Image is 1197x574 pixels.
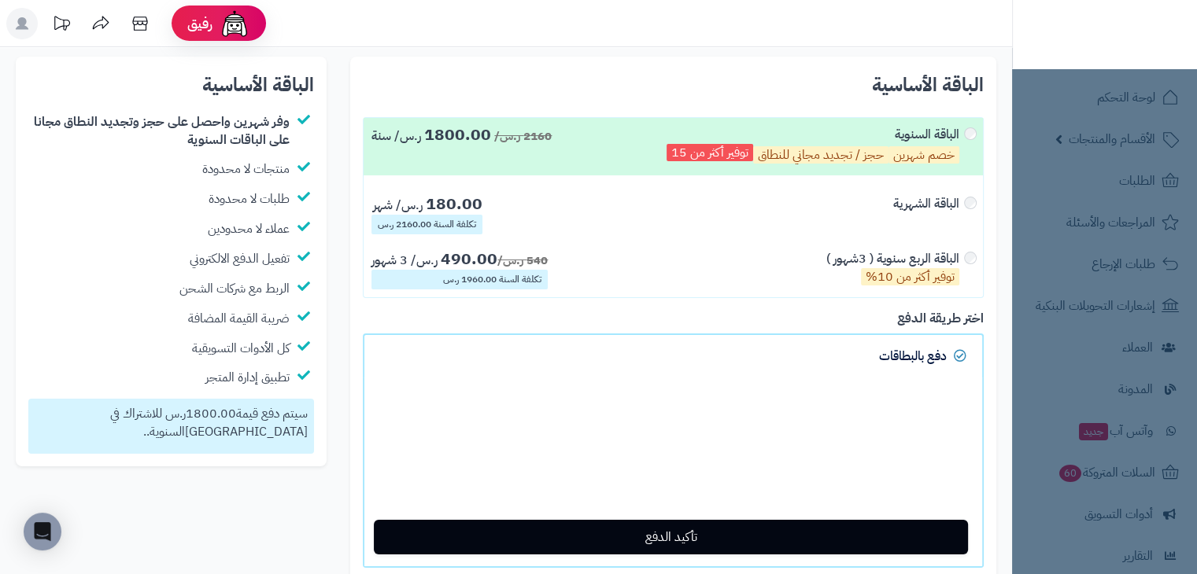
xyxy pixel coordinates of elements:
[826,250,959,285] div: الباقة الربع سنوية ( 3شهور )
[192,340,290,358] div: كل الأدوات التسويقية
[202,160,290,178] div: منتجات لا محدودة
[363,333,984,377] a: دفع بالبطاقات
[893,195,959,213] div: الباقة الشهرية
[424,122,491,147] span: 1800.00
[28,69,314,101] h2: الباقة الأساسية
[373,196,423,215] span: ر.س/ شهر
[494,127,552,145] span: 2160 ر.س/
[441,246,497,271] span: 490.00
[42,8,81,39] a: تحديثات المنصة
[753,146,889,164] p: حجز / تجديد مجاني للنطاق
[205,369,290,387] div: تطبيق إدارة المتجر
[190,250,290,268] div: تفعيل الدفع الالكتروني
[889,146,959,164] p: خصم شهرين
[187,14,212,33] span: رفيق
[667,126,959,167] div: الباقة السنوية
[371,215,482,234] div: تكلفة السنة 2160.00 ر.س
[371,270,548,289] div: تكلفة السنة 1960.00 ر.س
[35,405,308,441] p: سيتم دفع قيمة ر.س للاشتراك في [GEOGRAPHIC_DATA] ..
[371,251,438,270] span: ر.س/ 3 شهور
[188,310,290,328] div: ضريبة القيمة المضافة
[186,404,236,423] span: 1800.00
[497,252,548,269] span: 540 ر.س/
[376,389,970,507] iframe: Secure payment input
[374,520,968,554] button: تأكيد الدفع
[219,8,250,39] img: ai-face.png
[363,69,984,101] h2: الباقة الأساسية
[150,422,185,441] span: السنوية
[179,280,290,298] div: الربط مع شركات الشحن
[667,144,753,161] p: توفير أكثر من 15
[897,310,984,328] label: اختر طريقة الدفع
[426,191,482,216] span: 180.00
[1090,12,1182,45] img: logo-2.png
[24,513,61,550] div: Open Intercom Messenger
[208,220,290,238] div: عملاء لا محدودين
[861,268,959,285] p: توفير أكثر من 10%
[28,113,290,149] div: وفر شهرين واحصل على حجز وتجديد النطاق مجانا على الباقات السنوية
[209,190,290,208] div: طلبات لا محدودة
[371,127,421,145] span: ر.س/ سنة
[879,347,947,366] span: دفع بالبطاقات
